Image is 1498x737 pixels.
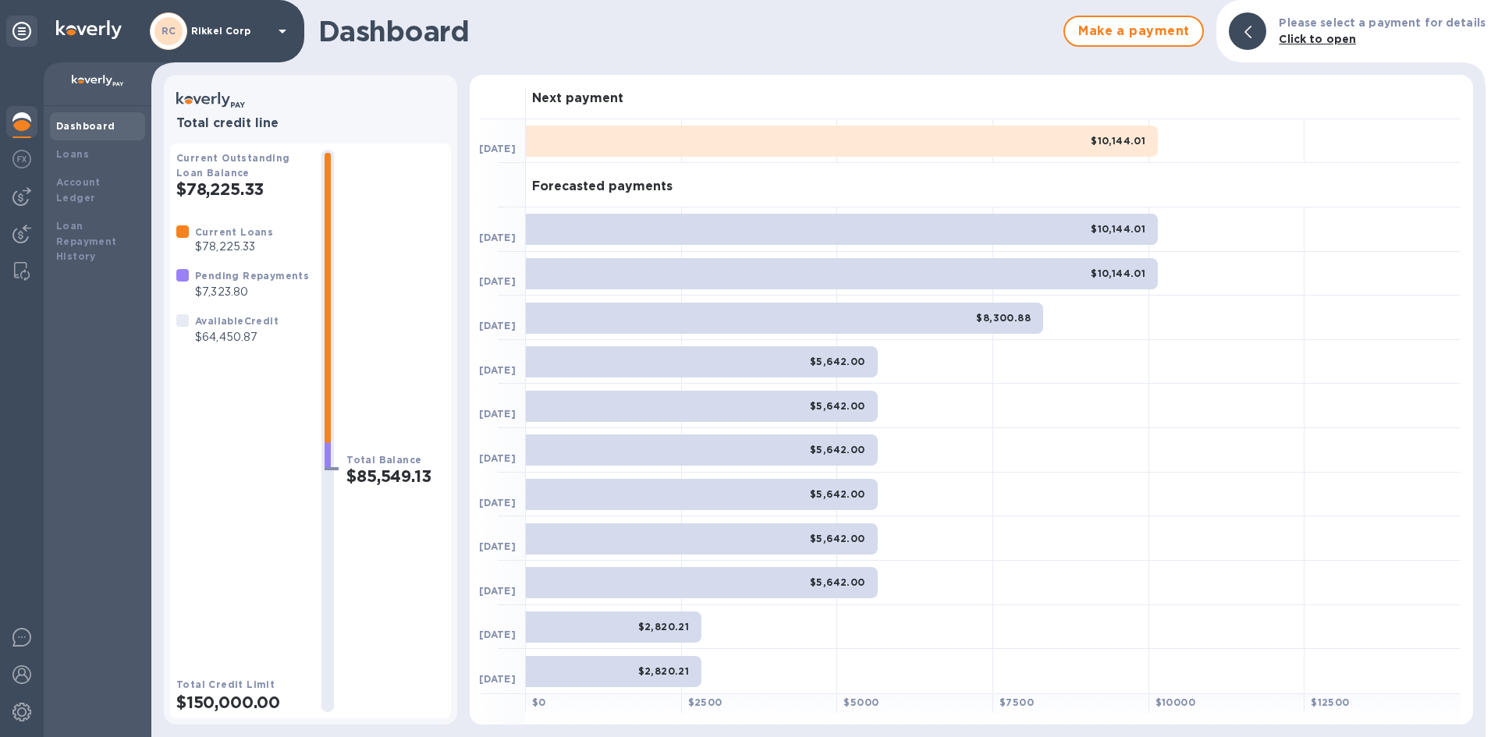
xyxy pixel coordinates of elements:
b: [DATE] [479,408,516,420]
b: RC [162,25,176,37]
b: $ 10000 [1155,696,1195,708]
b: $ 7500 [999,696,1034,708]
b: $ 0 [532,696,546,708]
b: $5,642.00 [810,576,865,588]
b: Loan Repayment History [56,220,117,263]
b: Account Ledger [56,176,101,204]
h3: Next payment [532,91,623,106]
h1: Dashboard [318,15,1056,48]
img: Logo [56,20,122,39]
p: $64,450.87 [195,329,279,345]
b: $ 12500 [1311,696,1349,708]
b: Current Outstanding Loan Balance [176,152,290,179]
b: $ 2500 [688,696,722,708]
img: Foreign exchange [12,150,31,168]
b: Pending Repayments [195,270,309,282]
h2: $78,225.33 [176,179,309,199]
p: $78,225.33 [195,239,273,255]
b: $ 5000 [843,696,879,708]
h3: Total credit line [176,116,445,131]
h3: Forecasted payments [532,179,673,194]
span: Make a payment [1077,22,1190,41]
b: [DATE] [479,673,516,685]
b: $10,144.01 [1091,223,1145,235]
b: $10,144.01 [1091,268,1145,279]
b: Loans [56,148,89,160]
b: $2,820.21 [638,665,690,677]
h2: $150,000.00 [176,693,309,712]
b: $5,642.00 [810,488,865,500]
b: [DATE] [479,232,516,243]
div: Unpin categories [6,16,37,47]
b: [DATE] [479,275,516,287]
b: [DATE] [479,143,516,154]
b: [DATE] [479,497,516,508]
button: Make a payment [1063,16,1204,47]
b: Available Credit [195,315,279,327]
b: $5,642.00 [810,400,865,412]
b: Please select a payment for details [1279,16,1486,29]
b: Total Credit Limit [176,679,275,690]
b: Current Loans [195,226,273,238]
b: [DATE] [479,585,516,597]
b: Dashboard [56,120,115,132]
h2: $85,549.13 [346,466,445,486]
b: Total Balance [346,454,421,466]
b: [DATE] [479,364,516,376]
b: $5,642.00 [810,356,865,367]
b: $5,642.00 [810,533,865,544]
b: $8,300.88 [976,312,1031,324]
b: Click to open [1279,33,1356,45]
b: [DATE] [479,540,516,552]
b: [DATE] [479,629,516,640]
b: $10,144.01 [1091,135,1145,147]
b: [DATE] [479,452,516,464]
p: $7,323.80 [195,284,309,300]
p: Rikkel Corp [191,26,269,37]
b: [DATE] [479,320,516,331]
b: $5,642.00 [810,444,865,455]
b: $2,820.21 [638,621,690,632]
